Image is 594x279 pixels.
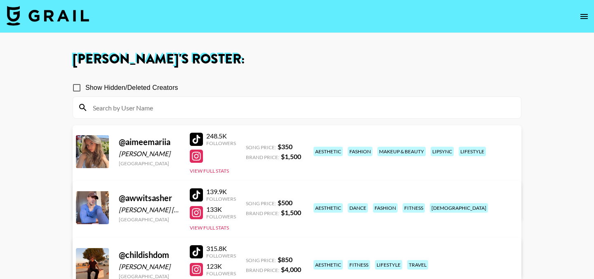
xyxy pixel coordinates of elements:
[281,209,301,216] strong: $ 1,500
[313,203,343,213] div: aesthetic
[190,225,229,231] button: View Full Stats
[576,8,592,25] button: open drawer
[313,260,343,270] div: aesthetic
[278,199,292,206] strong: $ 500
[246,267,279,273] span: Brand Price:
[278,256,292,263] strong: $ 850
[313,147,343,156] div: aesthetic
[119,216,180,223] div: [GEOGRAPHIC_DATA]
[73,53,521,66] h1: [PERSON_NAME] 's Roster:
[206,188,236,196] div: 139.9K
[281,265,301,273] strong: $ 4,000
[7,6,89,26] img: Grail Talent
[206,205,236,213] div: 133K
[206,213,236,220] div: Followers
[377,147,426,156] div: makeup & beauty
[206,196,236,202] div: Followers
[246,200,276,206] span: Song Price:
[430,203,488,213] div: [DEMOGRAPHIC_DATA]
[459,147,486,156] div: lifestyle
[246,257,276,263] span: Song Price:
[246,210,279,216] span: Brand Price:
[348,147,372,156] div: fashion
[119,193,180,203] div: @ awwitsasher
[407,260,428,270] div: travel
[348,203,368,213] div: dance
[431,147,454,156] div: lipsync
[119,137,180,147] div: @ aimeemariia
[403,203,425,213] div: fitness
[88,101,516,114] input: Search by User Name
[246,154,279,160] span: Brand Price:
[375,260,402,270] div: lifestyle
[348,260,370,270] div: fitness
[206,132,236,140] div: 248.5K
[206,140,236,146] div: Followers
[246,144,276,150] span: Song Price:
[119,250,180,260] div: @ childishdom
[373,203,398,213] div: fashion
[119,206,180,214] div: [PERSON_NAME] [PERSON_NAME]
[206,244,236,253] div: 315.8K
[119,263,180,271] div: [PERSON_NAME]
[190,168,229,174] button: View Full Stats
[119,150,180,158] div: [PERSON_NAME]
[281,152,301,160] strong: $ 1,500
[119,160,180,166] div: [GEOGRAPHIC_DATA]
[278,143,292,150] strong: $ 350
[206,270,236,277] div: Followers
[206,253,236,259] div: Followers
[85,83,178,93] span: Show Hidden/Deleted Creators
[206,262,236,270] div: 123K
